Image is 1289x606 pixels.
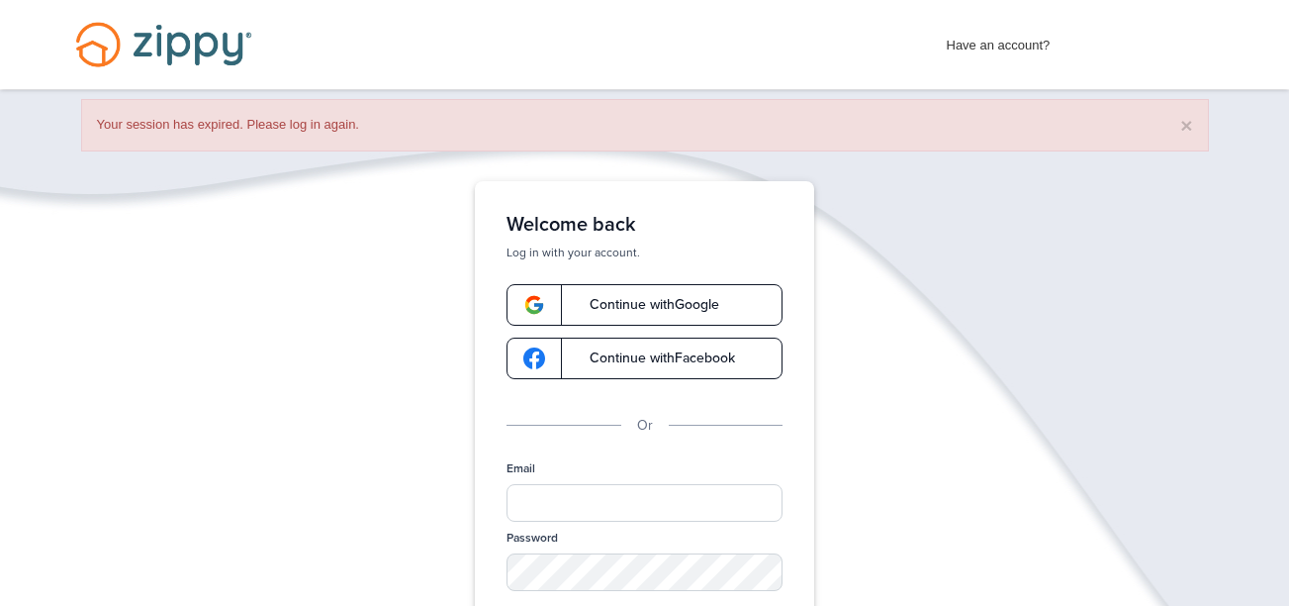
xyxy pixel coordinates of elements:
[947,25,1051,56] span: Have an account?
[523,348,545,369] img: google-logo
[506,460,535,477] label: Email
[637,415,653,437] p: Or
[523,294,545,316] img: google-logo
[506,530,558,547] label: Password
[1180,115,1192,136] button: ×
[570,352,735,365] span: Continue with Facebook
[506,484,783,522] input: Email
[506,554,783,591] input: Password
[506,245,783,260] p: Log in with your account.
[506,338,783,379] a: google-logoContinue withFacebook
[506,213,783,237] h1: Welcome back
[570,298,719,312] span: Continue with Google
[506,284,783,326] a: google-logoContinue withGoogle
[81,99,1209,151] div: Your session has expired. Please log in again.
